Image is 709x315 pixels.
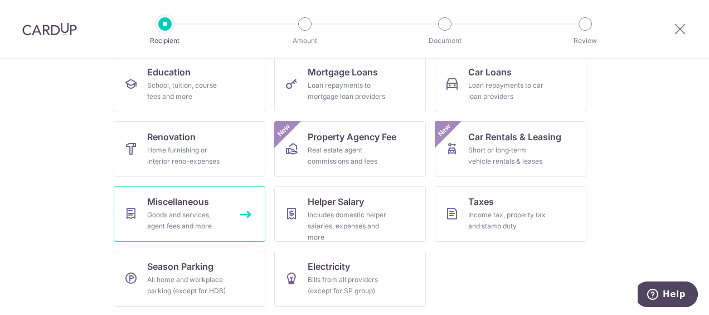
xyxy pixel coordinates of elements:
div: Includes domestic helper salaries, expenses and more [308,209,388,243]
a: Car LoansLoan repayments to car loan providers [435,56,586,112]
div: Loan repayments to car loan providers [468,80,548,102]
span: Taxes [468,195,494,208]
p: Recipient [124,35,206,46]
p: Document [404,35,486,46]
span: Car Rentals & Leasing [468,130,561,144]
span: Miscellaneous [147,195,209,208]
a: TaxesIncome tax, property tax and stamp duty [435,186,586,242]
span: Electricity [308,260,350,273]
span: Property Agency Fee [308,130,396,144]
div: Income tax, property tax and stamp duty [468,209,548,232]
span: Season Parking [147,260,213,273]
a: EducationSchool, tuition, course fees and more [114,56,265,112]
span: Help [25,8,48,18]
a: Helper SalaryIncludes domestic helper salaries, expenses and more [274,186,426,242]
div: Real estate agent commissions and fees [308,145,388,167]
p: Amount [264,35,346,46]
div: Loan repayments to mortgage loan providers [308,80,388,102]
span: New [435,121,454,140]
a: Season ParkingAll home and workplace parking (except for HDB) [114,251,265,307]
div: Goods and services, agent fees and more [147,209,227,232]
div: Short or long‑term vehicle rentals & leases [468,145,548,167]
span: Helper Salary [308,195,364,208]
span: New [275,121,293,140]
span: Renovation [147,130,196,144]
a: ElectricityBills from all providers (except for SP group) [274,251,426,307]
a: MiscellaneousGoods and services, agent fees and more [114,186,265,242]
a: Property Agency FeeReal estate agent commissions and feesNew [274,121,426,177]
a: Mortgage LoansLoan repayments to mortgage loan providers [274,56,426,112]
span: Education [147,65,191,79]
img: CardUp [22,22,77,36]
span: Car Loans [468,65,512,79]
a: RenovationHome furnishing or interior reno-expenses [114,121,265,177]
p: Review [544,35,627,46]
a: Car Rentals & LeasingShort or long‑term vehicle rentals & leasesNew [435,121,586,177]
span: Mortgage Loans [308,65,378,79]
div: School, tuition, course fees and more [147,80,227,102]
div: All home and workplace parking (except for HDB) [147,274,227,297]
div: Home furnishing or interior reno-expenses [147,145,227,167]
div: Bills from all providers (except for SP group) [308,274,388,297]
iframe: Opens a widget where you can find more information [638,281,698,309]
